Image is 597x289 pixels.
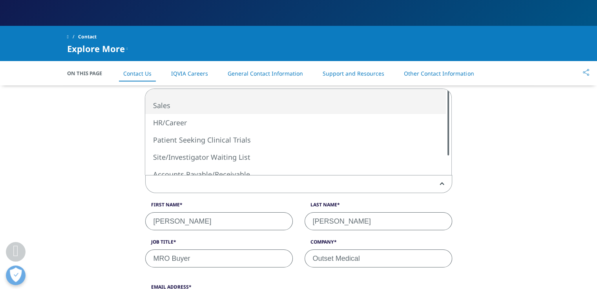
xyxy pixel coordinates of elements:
li: Sales [145,97,446,114]
a: Contact Us [123,70,152,77]
label: Company [305,238,452,249]
button: Open Preferences [6,266,26,285]
li: Accounts Payable/Receivable [145,166,446,183]
a: General Contact Information [228,70,303,77]
li: HR/Career [145,114,446,131]
li: Site/Investigator Waiting List [145,148,446,166]
a: Other Contact Information [404,70,474,77]
label: Last Name [305,201,452,212]
span: Explore More [67,44,125,53]
label: Job Title [145,238,293,249]
a: Support and Resources [323,70,384,77]
label: First Name [145,201,293,212]
span: Contact [78,30,97,44]
span: On This Page [67,69,110,77]
li: Patient Seeking Clinical Trials [145,131,446,148]
a: IQVIA Careers [171,70,208,77]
